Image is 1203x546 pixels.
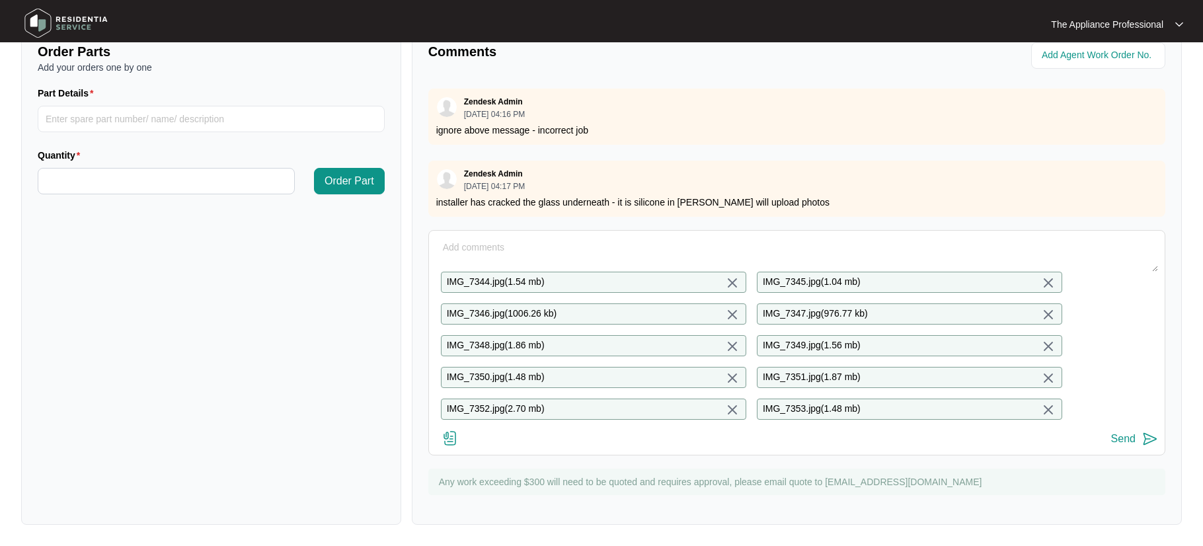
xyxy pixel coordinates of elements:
[1111,430,1158,448] button: Send
[763,370,861,385] p: IMG_7351.jpg ( 1.87 mb )
[314,168,385,194] button: Order Part
[1040,307,1056,323] img: close
[724,402,740,418] img: close
[1040,402,1056,418] img: close
[442,430,458,446] img: file-attachment-doc.svg
[763,307,868,321] p: IMG_7347.jpg ( 976.77 kb )
[38,61,385,74] p: Add your orders one by one
[724,370,740,386] img: close
[724,338,740,354] img: close
[1042,48,1157,63] input: Add Agent Work Order No.
[436,124,1157,137] p: ignore above message - incorrect job
[464,110,525,118] p: [DATE] 04:16 PM
[325,173,374,189] span: Order Part
[1175,21,1183,28] img: dropdown arrow
[1040,370,1056,386] img: close
[439,475,1159,488] p: Any work exceeding $300 will need to be quoted and requires approval, please email quote to [EMAI...
[38,87,99,100] label: Part Details
[38,149,85,162] label: Quantity
[763,338,861,353] p: IMG_7349.jpg ( 1.56 mb )
[464,169,523,179] p: Zendesk Admin
[763,275,861,290] p: IMG_7345.jpg ( 1.04 mb )
[1040,275,1056,291] img: close
[38,169,294,194] input: Quantity
[447,338,545,353] p: IMG_7348.jpg ( 1.86 mb )
[447,402,545,416] p: IMG_7352.jpg ( 2.70 mb )
[763,402,861,416] p: IMG_7353.jpg ( 1.48 mb )
[20,3,112,43] img: residentia service logo
[38,106,385,132] input: Part Details
[447,307,557,321] p: IMG_7346.jpg ( 1006.26 kb )
[1142,431,1158,447] img: send-icon.svg
[447,275,545,290] p: IMG_7344.jpg ( 1.54 mb )
[436,196,1157,209] p: installer has cracked the glass underneath - it is silicone in [PERSON_NAME] will upload photos
[464,182,525,190] p: [DATE] 04:17 PM
[428,42,788,61] p: Comments
[447,370,545,385] p: IMG_7350.jpg ( 1.48 mb )
[1051,18,1163,31] p: The Appliance Professional
[437,97,457,117] img: user.svg
[724,307,740,323] img: close
[1040,338,1056,354] img: close
[437,169,457,189] img: user.svg
[464,97,523,107] p: Zendesk Admin
[1111,433,1136,445] div: Send
[724,275,740,291] img: close
[38,42,385,61] p: Order Parts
